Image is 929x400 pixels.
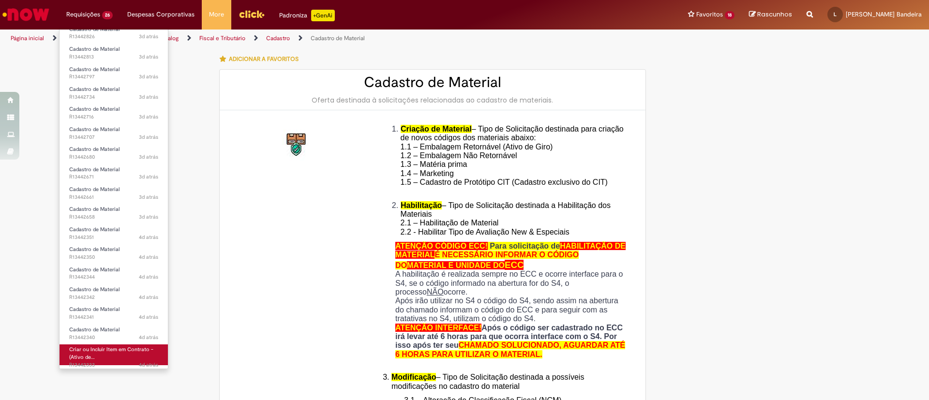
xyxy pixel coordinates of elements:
[311,10,335,21] p: +GenAi
[69,246,120,253] span: Cadastro de Material
[59,29,168,369] ul: Requisições
[127,10,195,19] span: Despesas Corporativas
[401,125,624,195] span: – Tipo de Solicitação destinada para criação de novos códigos dos materiais abaixo: 1.1 – Embalag...
[395,324,625,358] strong: Após o código ser cadastrado no ECC irá levar até 6 horas para que ocorra interface com o S4. Por...
[725,11,734,19] span: 18
[60,224,168,242] a: Aberto R13442351 : Cadastro de Material
[60,104,168,122] a: Aberto R13442716 : Cadastro de Material
[391,373,629,391] li: – Tipo de Solicitação destinada a possíveis modificações no cadastro do material
[395,242,488,250] span: ATENÇÃO CÓDIGO ECC!
[60,184,168,202] a: Aberto R13442661 : Cadastro de Material
[60,344,168,365] a: Aberto R13442333 : Criar ou Incluir Item em Contrato - (Ativo de Giro/Empresas Verticalizadas e I...
[69,146,120,153] span: Cadastro de Material
[69,126,120,133] span: Cadastro de Material
[60,204,168,222] a: Aberto R13442658 : Cadastro de Material
[69,193,158,201] span: R13442661
[69,266,120,273] span: Cadastro de Material
[69,361,158,369] span: R13442333
[139,273,158,281] time: 24/08/2025 15:48:34
[69,206,120,213] span: Cadastro de Material
[139,361,158,369] time: 24/08/2025 14:25:47
[69,113,158,121] span: R13442716
[139,93,158,101] time: 25/08/2025 08:28:47
[60,325,168,342] a: Aberto R13442340 : Cadastro de Material
[395,242,626,259] span: HABILITAÇÃO DE MATERIAL
[199,34,245,42] a: Fiscal e Tributário
[69,73,158,81] span: R13442797
[69,234,158,241] span: R13442351
[69,253,158,261] span: R13442350
[139,313,158,321] time: 24/08/2025 15:34:21
[69,133,158,141] span: R13442707
[69,286,120,293] span: Cadastro de Material
[69,213,158,221] span: R13442658
[69,313,158,321] span: R13442341
[139,53,158,60] time: 25/08/2025 08:46:05
[846,10,922,18] span: [PERSON_NAME] Bandeira
[139,213,158,221] span: 3d atrás
[139,313,158,321] span: 4d atrás
[282,130,313,161] img: Cadastro de Material
[401,201,442,209] span: Habilitação
[395,270,629,296] p: A habilitação é realizada sempre no ECC e ocorre interface para o S4, se o código informado na ab...
[696,10,723,19] span: Favoritos
[139,133,158,141] span: 3d atrás
[69,334,158,341] span: R13442340
[139,173,158,180] time: 25/08/2025 08:11:14
[407,261,505,269] span: MATERIAL E UNIDADE DO
[69,173,158,181] span: R13442671
[139,253,158,261] span: 4d atrás
[69,186,120,193] span: Cadastro de Material
[749,10,792,19] a: Rascunhos
[209,10,224,19] span: More
[139,234,158,241] span: 4d atrás
[395,251,579,269] span: É NECESSÁRIO INFORMAR O CÓDIGO DO
[139,113,158,120] time: 25/08/2025 08:24:52
[60,44,168,62] a: Aberto R13442813 : Cadastro de Material
[279,10,335,21] div: Padroniza
[69,26,120,33] span: Cadastro de Material
[490,242,560,250] span: Para solicitação de
[69,66,120,73] span: Cadastro de Material
[60,284,168,302] a: Aberto R13442342 : Cadastro de Material
[139,153,158,161] time: 25/08/2025 08:15:20
[7,30,612,47] ul: Trilhas de página
[60,144,168,162] a: Aberto R13442680 : Cadastro de Material
[139,361,158,369] span: 4d atrás
[139,73,158,80] time: 25/08/2025 08:42:31
[139,213,158,221] time: 25/08/2025 08:04:38
[69,86,120,93] span: Cadastro de Material
[229,55,299,63] span: Adicionar a Favoritos
[139,294,158,301] span: 4d atrás
[60,84,168,102] a: Aberto R13442734 : Cadastro de Material
[11,34,44,42] a: Página inicial
[834,11,837,17] span: L
[139,33,158,40] span: 3d atrás
[60,164,168,182] a: Aberto R13442671 : Cadastro de Material
[139,73,158,80] span: 3d atrás
[229,74,636,90] h2: Cadastro de Material
[139,33,158,40] time: 25/08/2025 08:49:11
[229,95,636,105] div: Oferta destinada à solicitações relacionadas ao cadastro de materiais.
[69,306,120,313] span: Cadastro de Material
[427,288,444,296] u: NÃO
[395,324,481,332] span: ATENÇÃO INTERFACE!
[69,326,120,333] span: Cadastro de Material
[139,193,158,201] span: 3d atrás
[139,53,158,60] span: 3d atrás
[139,133,158,141] time: 25/08/2025 08:22:00
[66,10,100,19] span: Requisições
[311,34,365,42] a: Cadastro de Material
[139,273,158,281] span: 4d atrás
[69,294,158,301] span: R13442342
[757,10,792,19] span: Rascunhos
[266,34,290,42] a: Cadastro
[139,234,158,241] time: 24/08/2025 15:57:46
[505,260,524,270] span: ECC
[69,45,120,53] span: Cadastro de Material
[69,226,120,233] span: Cadastro de Material
[139,173,158,180] span: 3d atrás
[60,24,168,42] a: Aberto R13442826 : Cadastro de Material
[69,53,158,61] span: R13442813
[69,166,120,173] span: Cadastro de Material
